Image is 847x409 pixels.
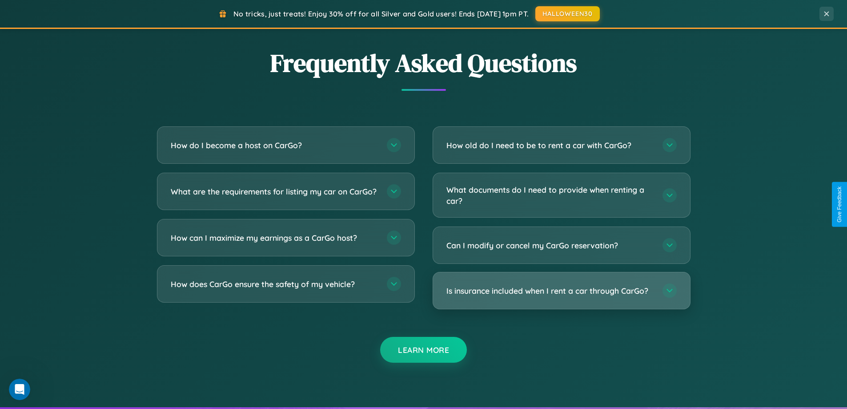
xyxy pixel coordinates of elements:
[171,140,378,151] h3: How do I become a host on CarGo?
[446,240,654,251] h3: Can I modify or cancel my CarGo reservation?
[171,186,378,197] h3: What are the requirements for listing my car on CarGo?
[446,184,654,206] h3: What documents do I need to provide when renting a car?
[535,6,600,21] button: HALLOWEEN30
[9,379,30,400] iframe: Intercom live chat
[233,9,529,18] span: No tricks, just treats! Enjoy 30% off for all Silver and Gold users! Ends [DATE] 1pm PT.
[446,140,654,151] h3: How old do I need to be to rent a car with CarGo?
[836,186,843,223] div: Give Feedback
[446,285,654,296] h3: Is insurance included when I rent a car through CarGo?
[171,279,378,290] h3: How does CarGo ensure the safety of my vehicle?
[157,46,690,80] h2: Frequently Asked Questions
[171,232,378,243] h3: How can I maximize my earnings as a CarGo host?
[380,337,467,363] button: Learn More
